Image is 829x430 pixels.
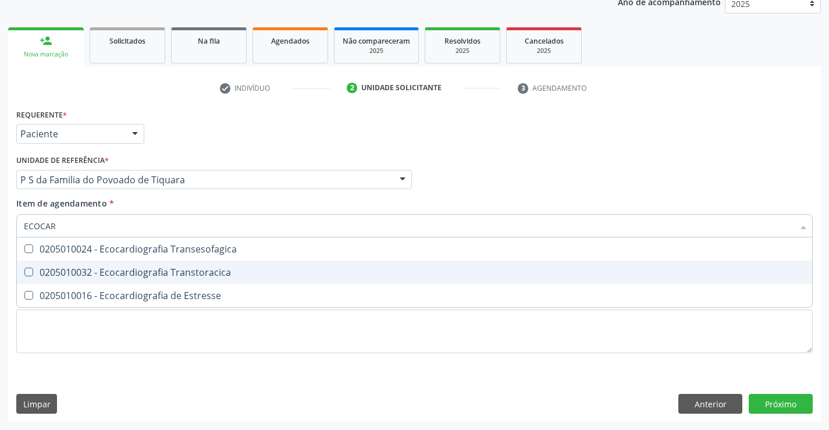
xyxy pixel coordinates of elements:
[749,394,813,414] button: Próximo
[20,128,120,140] span: Paciente
[343,36,410,46] span: Não compareceram
[525,36,564,46] span: Cancelados
[24,244,805,254] div: 0205010024 - Ecocardiografia Transesofagica
[16,394,57,414] button: Limpar
[515,47,573,55] div: 2025
[361,83,442,93] div: Unidade solicitante
[16,50,76,59] div: Nova marcação
[16,152,109,170] label: Unidade de referência
[24,214,794,237] input: Buscar por procedimentos
[16,198,107,209] span: Item de agendamento
[347,83,357,93] div: 2
[24,268,805,277] div: 0205010032 - Ecocardiografia Transtoracica
[678,394,742,414] button: Anterior
[24,291,805,300] div: 0205010016 - Ecocardiografia de Estresse
[16,106,67,124] label: Requerente
[433,47,492,55] div: 2025
[343,47,410,55] div: 2025
[40,34,52,47] div: person_add
[271,36,309,46] span: Agendados
[20,174,388,186] span: P S da Familia do Povoado de Tiquara
[444,36,481,46] span: Resolvidos
[109,36,145,46] span: Solicitados
[198,36,220,46] span: Na fila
